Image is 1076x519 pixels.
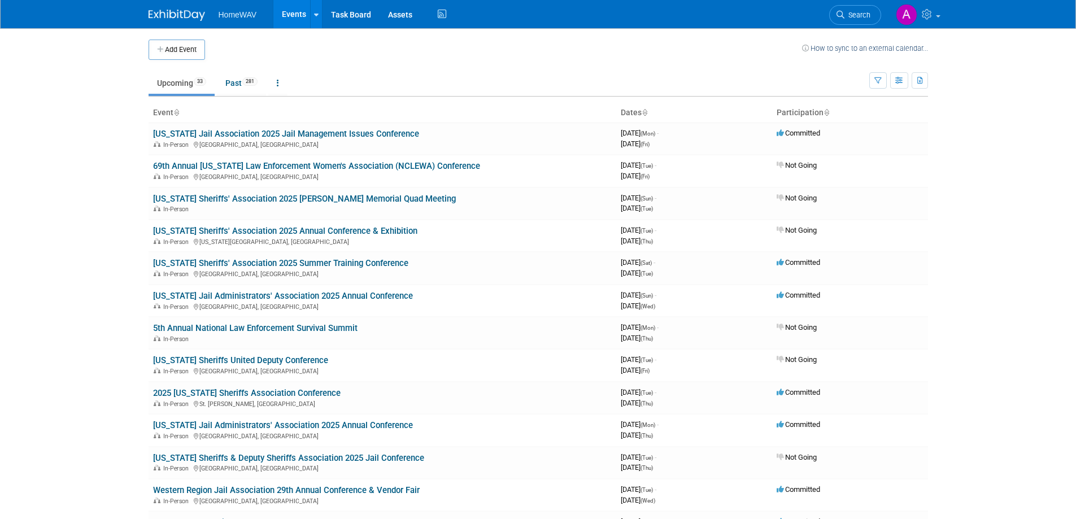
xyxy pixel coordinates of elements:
[655,194,656,202] span: -
[641,390,653,396] span: (Tue)
[621,161,656,169] span: [DATE]
[153,399,612,408] div: St. [PERSON_NAME], [GEOGRAPHIC_DATA]
[621,323,659,332] span: [DATE]
[621,388,656,396] span: [DATE]
[153,194,456,204] a: [US_STATE] Sheriffs' Association 2025 [PERSON_NAME] Memorial Quad Meeting
[641,498,655,504] span: (Wed)
[163,498,192,505] span: In-Person
[153,258,408,268] a: [US_STATE] Sheriffs' Association 2025 Summer Training Conference
[621,420,659,429] span: [DATE]
[802,44,928,53] a: How to sync to an external calendar...
[772,103,928,123] th: Participation
[655,355,656,364] span: -
[153,366,612,375] div: [GEOGRAPHIC_DATA], [GEOGRAPHIC_DATA]
[655,485,656,494] span: -
[621,139,650,148] span: [DATE]
[154,335,160,341] img: In-Person Event
[657,323,659,332] span: -
[153,453,424,463] a: [US_STATE] Sheriffs & Deputy Sheriffs Association 2025 Jail Conference
[153,355,328,365] a: [US_STATE] Sheriffs United Deputy Conference
[641,455,653,461] span: (Tue)
[163,465,192,472] span: In-Person
[621,355,656,364] span: [DATE]
[149,72,215,94] a: Upcoming33
[153,302,612,311] div: [GEOGRAPHIC_DATA], [GEOGRAPHIC_DATA]
[657,420,659,429] span: -
[777,226,817,234] span: Not Going
[149,40,205,60] button: Add Event
[153,129,419,139] a: [US_STATE] Jail Association 2025 Jail Management Issues Conference
[829,5,881,25] a: Search
[154,141,160,147] img: In-Person Event
[621,302,655,310] span: [DATE]
[641,228,653,234] span: (Tue)
[153,161,480,171] a: 69th Annual [US_STATE] Law Enforcement Women's Association (NCLEWA) Conference
[641,141,650,147] span: (Fri)
[641,206,653,212] span: (Tue)
[621,194,656,202] span: [DATE]
[641,325,655,331] span: (Mon)
[154,271,160,276] img: In-Person Event
[654,258,655,267] span: -
[641,260,652,266] span: (Sat)
[621,463,653,472] span: [DATE]
[163,303,192,311] span: In-Person
[154,303,160,309] img: In-Person Event
[163,433,192,440] span: In-Person
[621,399,653,407] span: [DATE]
[621,366,650,374] span: [DATE]
[154,465,160,470] img: In-Person Event
[163,400,192,408] span: In-Person
[777,388,820,396] span: Committed
[153,291,413,301] a: [US_STATE] Jail Administrators' Association 2025 Annual Conference
[163,335,192,343] span: In-Person
[777,194,817,202] span: Not Going
[153,172,612,181] div: [GEOGRAPHIC_DATA], [GEOGRAPHIC_DATA]
[621,226,656,234] span: [DATE]
[777,291,820,299] span: Committed
[154,206,160,211] img: In-Person Event
[641,238,653,245] span: (Thu)
[777,129,820,137] span: Committed
[154,400,160,406] img: In-Person Event
[621,453,656,461] span: [DATE]
[777,355,817,364] span: Not Going
[219,10,257,19] span: HomeWAV
[824,108,829,117] a: Sort by Participation Type
[194,77,206,86] span: 33
[154,238,160,244] img: In-Person Event
[154,433,160,438] img: In-Person Event
[621,172,650,180] span: [DATE]
[616,103,772,123] th: Dates
[163,173,192,181] span: In-Person
[641,465,653,471] span: (Thu)
[149,103,616,123] th: Event
[777,420,820,429] span: Committed
[153,431,612,440] div: [GEOGRAPHIC_DATA], [GEOGRAPHIC_DATA]
[896,4,917,25] img: Amanda Jasper
[154,498,160,503] img: In-Person Event
[641,271,653,277] span: (Tue)
[657,129,659,137] span: -
[153,420,413,430] a: [US_STATE] Jail Administrators' Association 2025 Annual Conference
[621,485,656,494] span: [DATE]
[163,238,192,246] span: In-Person
[641,173,650,180] span: (Fri)
[173,108,179,117] a: Sort by Event Name
[641,357,653,363] span: (Tue)
[621,258,655,267] span: [DATE]
[641,400,653,407] span: (Thu)
[154,368,160,373] img: In-Person Event
[153,388,341,398] a: 2025 [US_STATE] Sheriffs Association Conference
[621,269,653,277] span: [DATE]
[621,204,653,212] span: [DATE]
[621,237,653,245] span: [DATE]
[655,161,656,169] span: -
[641,335,653,342] span: (Thu)
[844,11,870,19] span: Search
[655,453,656,461] span: -
[641,422,655,428] span: (Mon)
[621,496,655,504] span: [DATE]
[163,206,192,213] span: In-Person
[217,72,266,94] a: Past281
